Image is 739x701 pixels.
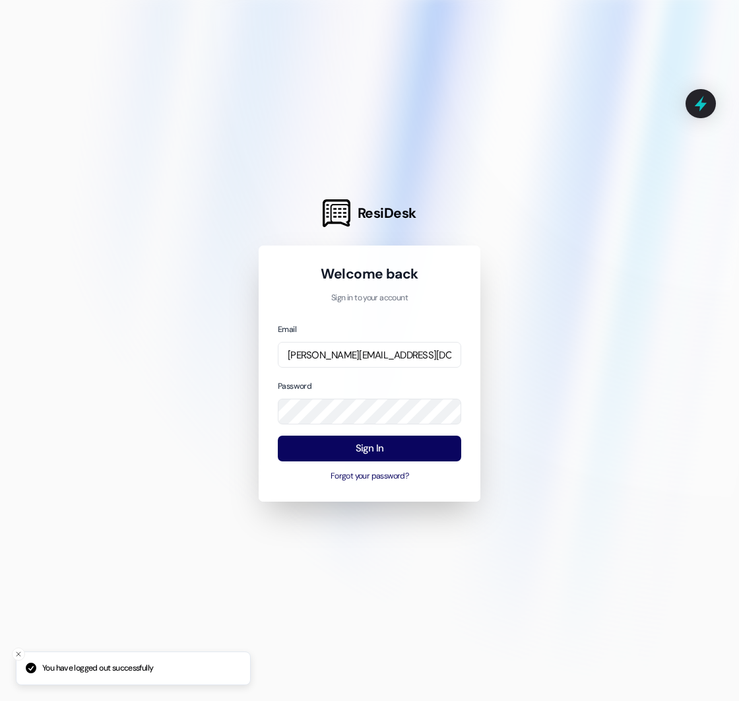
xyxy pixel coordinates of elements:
p: Sign in to your account [278,292,461,304]
p: You have logged out successfully [42,663,153,675]
button: Close toast [12,648,25,661]
h1: Welcome back [278,265,461,283]
button: Sign In [278,436,461,461]
label: Password [278,381,311,391]
label: Email [278,324,296,335]
input: name@example.com [278,342,461,368]
button: Forgot your password? [278,471,461,483]
img: ResiDesk Logo [323,199,350,227]
span: ResiDesk [358,204,416,222]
